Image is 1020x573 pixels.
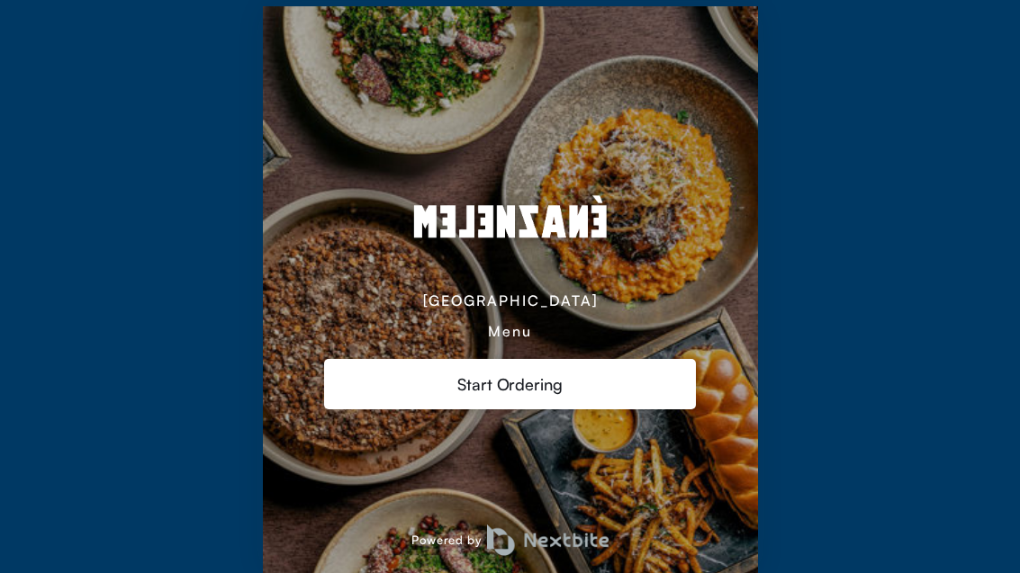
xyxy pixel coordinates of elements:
[324,359,696,409] div: Start Ordering
[263,524,758,556] div: Powered by
[423,291,598,309] div: [GEOGRAPHIC_DATA]
[324,170,695,279] img: c170946f~~~Melenzane-logo.png
[487,524,609,556] img: logo.png
[488,322,532,340] div: Menu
